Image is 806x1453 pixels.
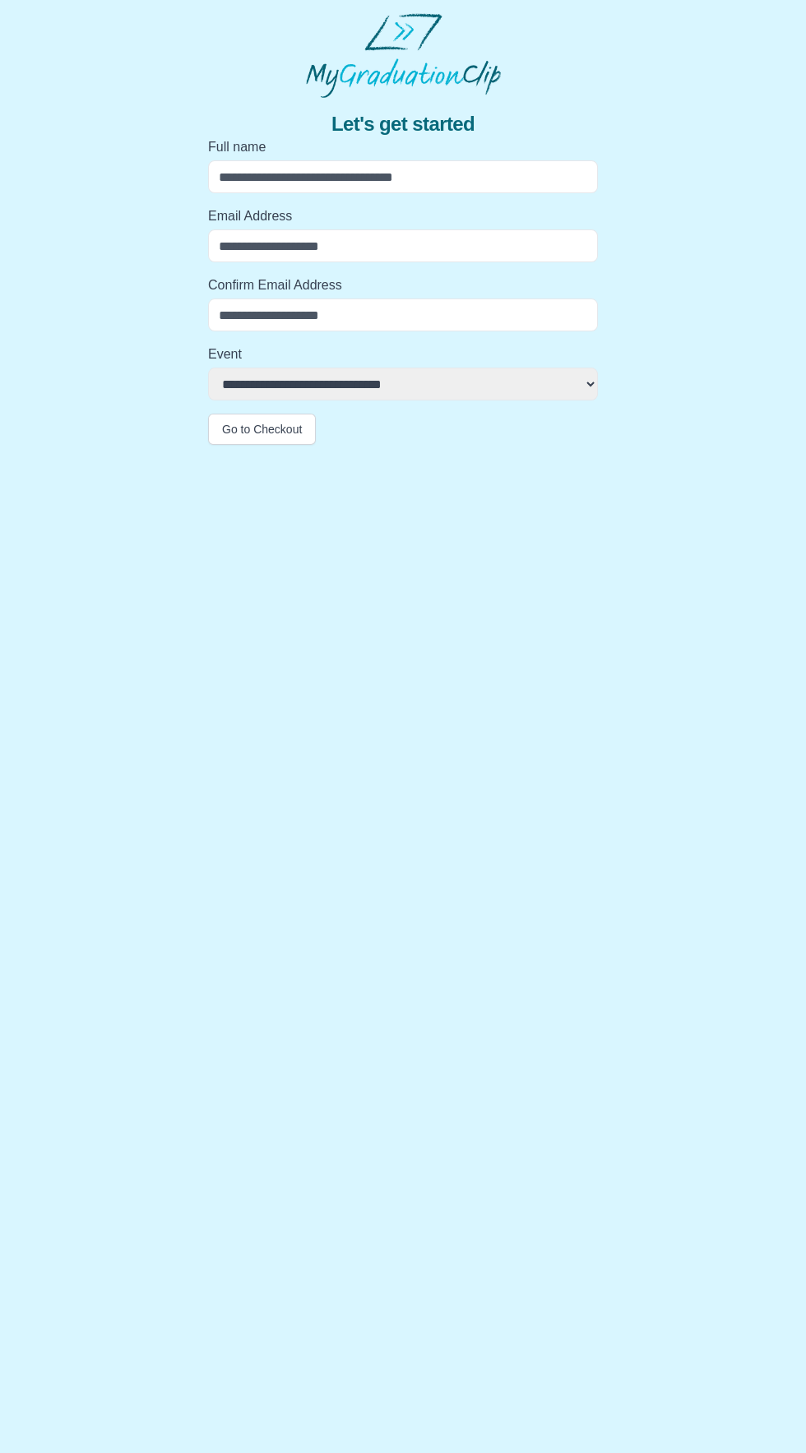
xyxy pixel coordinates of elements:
[208,345,598,364] label: Event
[331,111,475,137] span: Let's get started
[208,275,598,295] label: Confirm Email Address
[208,206,598,226] label: Email Address
[208,137,598,157] label: Full name
[306,13,501,98] img: MyGraduationClip
[208,414,316,445] button: Go to Checkout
